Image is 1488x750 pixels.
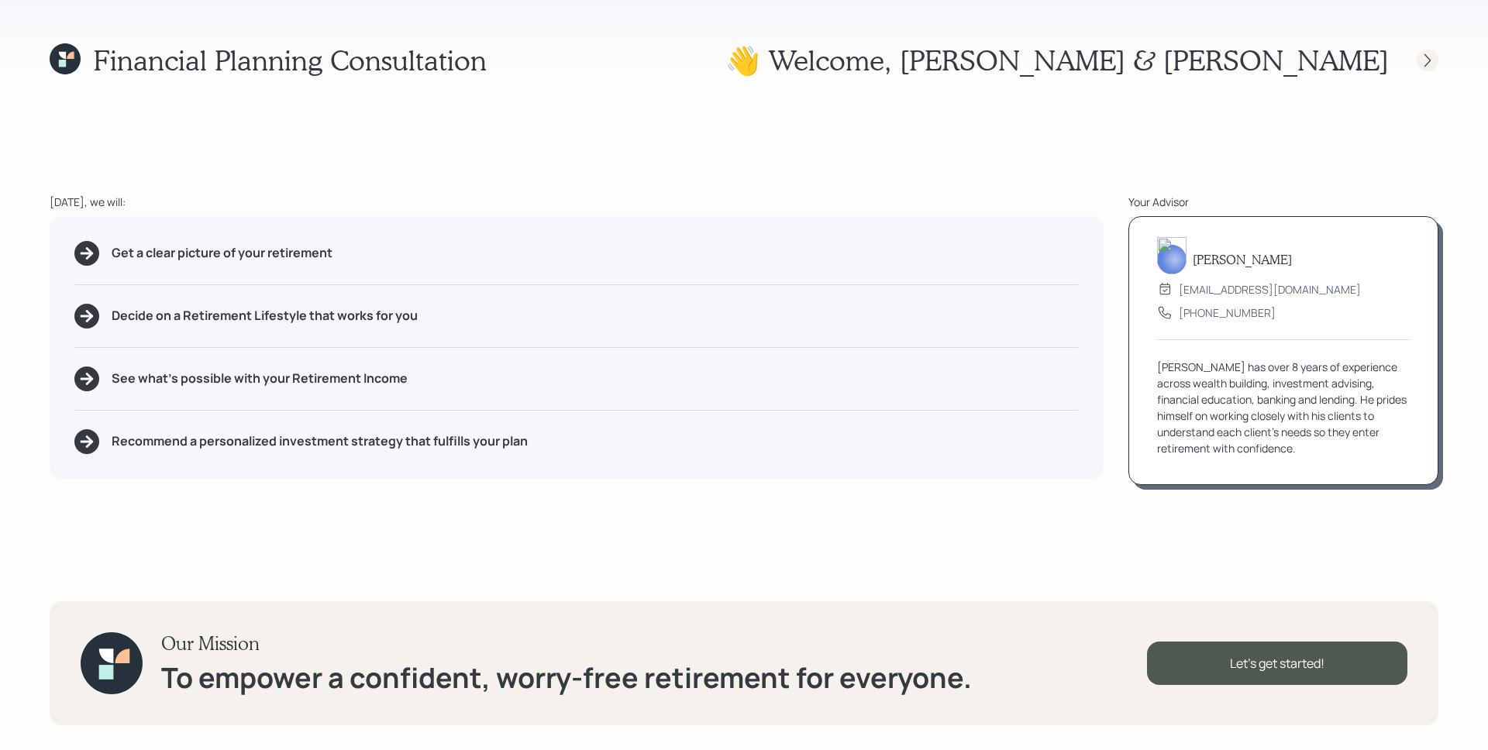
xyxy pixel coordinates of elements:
[161,661,972,694] h1: To empower a confident, worry-free retirement for everyone.
[1157,237,1187,274] img: james-distasi-headshot.png
[1157,359,1410,456] div: [PERSON_NAME] has over 8 years of experience across wealth building, investment advising, financi...
[1179,281,1361,298] div: [EMAIL_ADDRESS][DOMAIN_NAME]
[112,371,408,386] h5: See what's possible with your Retirement Income
[1128,194,1438,210] div: Your Advisor
[93,43,487,77] h1: Financial Planning Consultation
[112,308,418,323] h5: Decide on a Retirement Lifestyle that works for you
[112,246,332,260] h5: Get a clear picture of your retirement
[161,632,972,655] h3: Our Mission
[1193,252,1292,267] h5: [PERSON_NAME]
[725,43,1389,77] h1: 👋 Welcome , [PERSON_NAME] & [PERSON_NAME]
[50,194,1104,210] div: [DATE], we will:
[112,434,528,449] h5: Recommend a personalized investment strategy that fulfills your plan
[1147,642,1407,685] div: Let's get started!
[1179,304,1276,321] div: [PHONE_NUMBER]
